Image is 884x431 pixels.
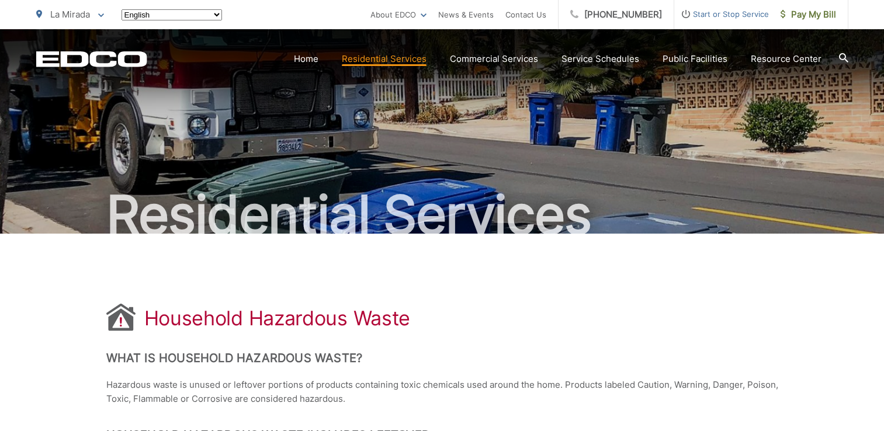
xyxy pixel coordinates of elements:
a: Contact Us [505,8,546,22]
a: Public Facilities [663,52,727,66]
a: Commercial Services [450,52,538,66]
a: About EDCO [370,8,427,22]
h2: What is Household Hazardous Waste? [106,351,778,365]
span: Pay My Bill [781,8,836,22]
select: Select a language [122,9,222,20]
h2: Residential Services [36,186,848,244]
p: Hazardous waste is unused or leftover portions of products containing toxic chemicals used around... [106,378,778,406]
a: Residential Services [342,52,427,66]
a: EDCD logo. Return to the homepage. [36,51,147,67]
a: Resource Center [751,52,821,66]
span: La Mirada [50,9,90,20]
a: News & Events [438,8,494,22]
h1: Household Hazardous Waste [144,307,411,330]
a: Service Schedules [561,52,639,66]
a: Home [294,52,318,66]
